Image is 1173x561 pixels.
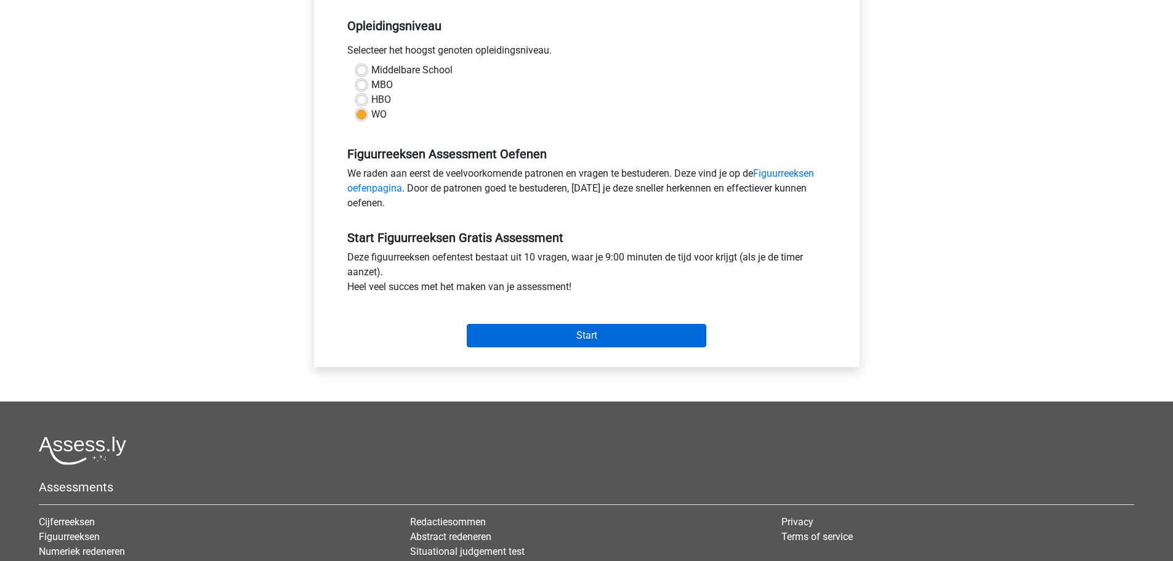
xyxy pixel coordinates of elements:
input: Start [467,324,706,347]
a: Terms of service [781,531,853,543]
a: Cijferreeksen [39,516,95,528]
label: HBO [371,92,391,107]
h5: Figuurreeksen Assessment Oefenen [347,147,826,161]
label: WO [371,107,387,122]
a: Figuurreeksen [39,531,100,543]
a: Abstract redeneren [410,531,491,543]
div: Deze figuurreeksen oefentest bestaat uit 10 vragen, waar je 9:00 minuten de tijd voor krijgt (als... [338,250,836,299]
a: Numeriek redeneren [39,546,125,557]
div: We raden aan eerst de veelvoorkomende patronen en vragen te bestuderen. Deze vind je op de . Door... [338,166,836,216]
h5: Start Figuurreeksen Gratis Assessment [347,230,826,245]
h5: Opleidingsniveau [347,14,826,38]
label: Middelbare School [371,63,453,78]
label: MBO [371,78,393,92]
a: Redactiesommen [410,516,486,528]
h5: Assessments [39,480,1134,494]
a: Privacy [781,516,813,528]
img: Assessly logo [39,436,126,465]
a: Situational judgement test [410,546,525,557]
div: Selecteer het hoogst genoten opleidingsniveau. [338,43,836,63]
